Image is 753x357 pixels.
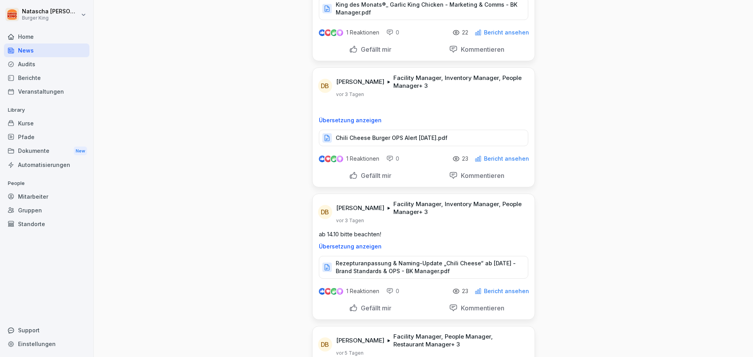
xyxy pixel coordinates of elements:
p: 22 [462,29,468,36]
p: Kommentieren [458,45,504,53]
div: DB [318,337,332,352]
p: Kommentieren [458,304,504,312]
p: Rezepturanpassung & Naming-Update „Chili Cheese“ ab [DATE] - Brand Standards & OPS - BK Manager.pdf [336,259,520,275]
p: Bericht ansehen [484,156,529,162]
a: Einstellungen [4,337,89,351]
div: 0 [386,155,399,163]
div: DB [318,205,332,219]
img: inspiring [336,29,343,36]
p: People [4,177,89,190]
div: New [74,147,87,156]
p: Gefällt mir [358,304,391,312]
img: love [325,288,331,294]
a: Veranstaltungen [4,85,89,98]
p: Natascha [PERSON_NAME] [22,8,79,15]
a: Automatisierungen [4,158,89,172]
p: Bericht ansehen [484,29,529,36]
p: 1 Reaktionen [346,156,379,162]
a: Rezepturanpassung & Naming-Update „Chili Cheese“ ab [DATE] - Brand Standards & OPS - BK Manager.pdf [319,266,528,274]
img: celebrate [331,156,337,162]
img: celebrate [331,29,337,36]
img: like [319,156,325,162]
p: Chili Cheese Burger OPS Alert [DATE].pdf [336,134,447,142]
img: inspiring [336,288,343,295]
p: Burger King [22,15,79,21]
p: Facility Manager, Inventory Manager, People Manager + 3 [393,74,525,90]
p: [PERSON_NAME] [336,204,384,212]
img: inspiring [336,155,343,162]
a: Chili Cheese Burger OPS Alert [DATE].pdf [319,136,528,144]
a: King des Monats®_ Garlic King Chicken - Marketing & Comms - BK Manager.pdf [319,7,528,15]
p: ab 14.10 bitte beachten! [319,230,528,239]
img: like [319,29,325,36]
img: love [325,156,331,162]
p: vor 3 Tagen [336,91,364,98]
a: Pfade [4,130,89,144]
a: Berichte [4,71,89,85]
p: Bericht ansehen [484,288,529,294]
a: Standorte [4,217,89,231]
p: King des Monats®_ Garlic King Chicken - Marketing & Comms - BK Manager.pdf [336,1,520,16]
a: News [4,43,89,57]
a: Home [4,30,89,43]
img: love [325,30,331,36]
img: celebrate [331,288,337,295]
p: Kommentieren [458,172,504,179]
p: Facility Manager, People Manager, Restaurant Manager + 3 [393,333,525,348]
a: Kurse [4,116,89,130]
div: 0 [386,287,399,295]
p: 1 Reaktionen [346,29,379,36]
div: 0 [386,29,399,36]
p: Gefällt mir [358,172,391,179]
a: DokumenteNew [4,144,89,158]
p: vor 3 Tagen [336,217,364,224]
a: Mitarbeiter [4,190,89,203]
a: Audits [4,57,89,71]
p: Übersetzung anzeigen [319,117,528,123]
p: vor 5 Tagen [336,350,364,356]
p: Facility Manager, Inventory Manager, People Manager + 3 [393,200,525,216]
a: Gruppen [4,203,89,217]
div: Support [4,323,89,337]
p: Übersetzung anzeigen [319,243,528,250]
p: Library [4,104,89,116]
p: 23 [462,156,468,162]
p: [PERSON_NAME] [336,78,384,86]
p: Gefällt mir [358,45,391,53]
img: like [319,288,325,294]
div: Dokumente [4,144,89,158]
p: 23 [462,288,468,294]
p: 1 Reaktionen [346,288,379,294]
div: DB [318,79,332,93]
p: [PERSON_NAME] [336,337,384,344]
